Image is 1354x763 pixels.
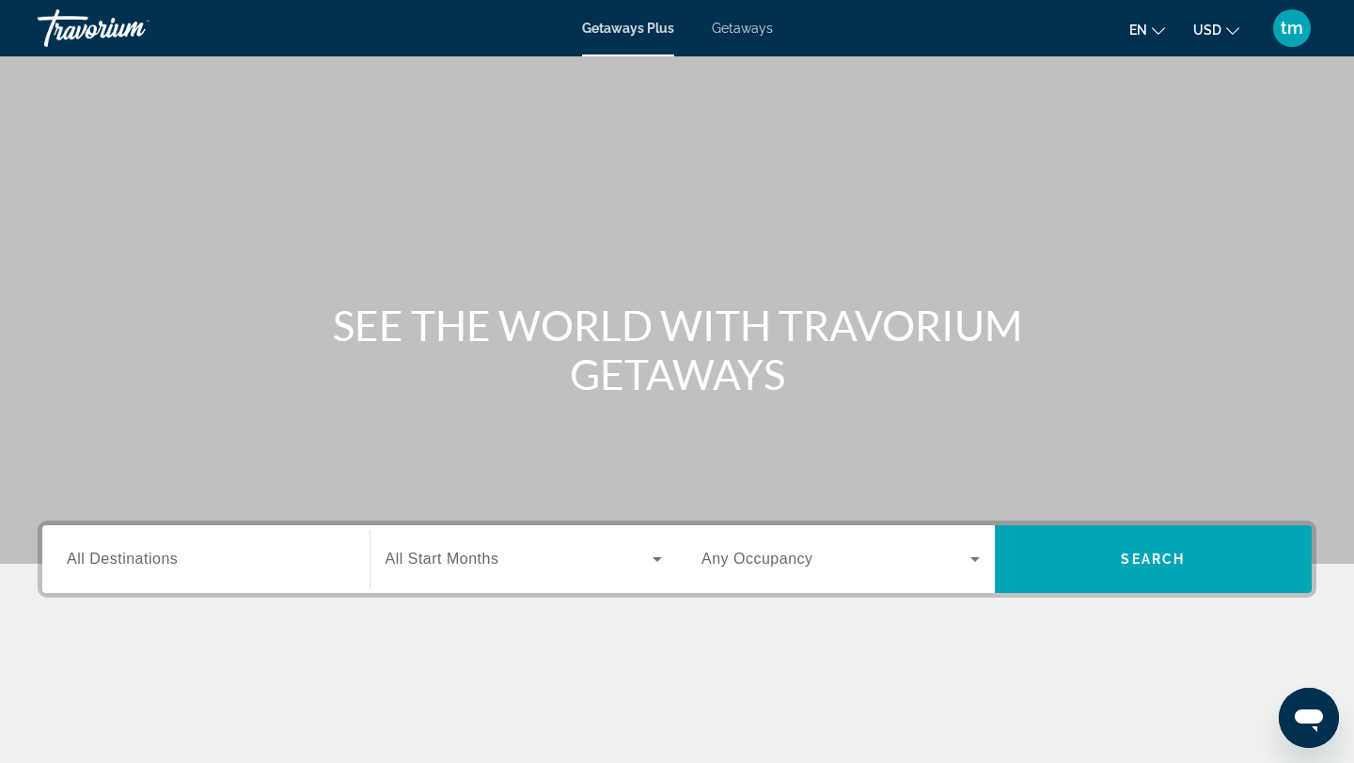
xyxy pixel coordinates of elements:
[1121,552,1185,567] span: Search
[386,551,499,567] span: All Start Months
[1193,23,1221,38] span: USD
[995,525,1313,593] button: Search
[67,551,178,567] span: All Destinations
[1267,8,1316,48] button: User Menu
[1129,16,1165,43] button: Change language
[701,551,813,567] span: Any Occupancy
[1281,19,1303,38] span: tm
[42,525,1312,593] div: Search widget
[324,301,1030,398] h1: SEE THE WORLD WITH TRAVORIUM GETAWAYS
[1279,688,1339,748] iframe: Button to launch messaging window
[38,4,226,53] a: Travorium
[582,21,674,36] a: Getaways Plus
[1129,23,1147,38] span: en
[712,21,773,36] a: Getaways
[1193,16,1239,43] button: Change currency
